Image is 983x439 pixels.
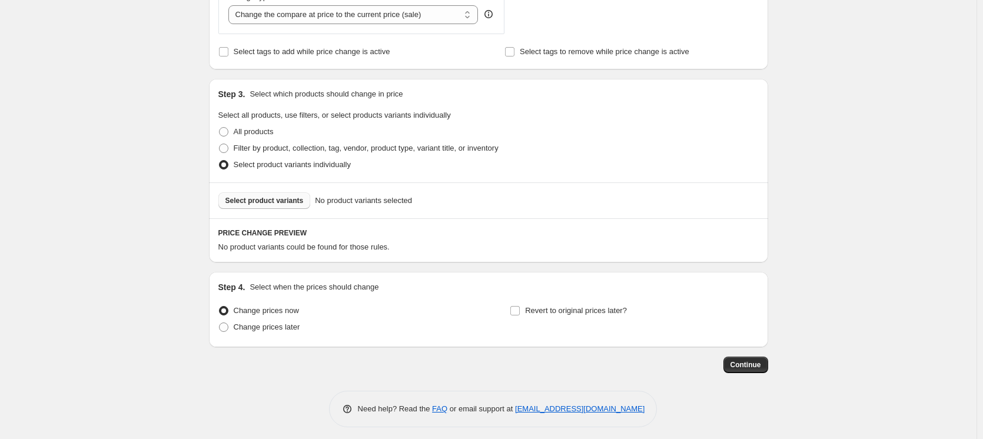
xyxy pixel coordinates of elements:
[515,404,645,413] a: [EMAIL_ADDRESS][DOMAIN_NAME]
[234,160,351,169] span: Select product variants individually
[218,281,245,293] h2: Step 4.
[234,322,300,331] span: Change prices later
[525,306,627,315] span: Revert to original prices later?
[234,127,274,136] span: All products
[447,404,515,413] span: or email support at
[315,195,412,207] span: No product variants selected
[234,144,499,152] span: Filter by product, collection, tag, vendor, product type, variant title, or inventory
[218,111,451,119] span: Select all products, use filters, or select products variants individually
[218,242,390,251] span: No product variants could be found for those rules.
[218,88,245,100] h2: Step 3.
[234,306,299,315] span: Change prices now
[218,192,311,209] button: Select product variants
[225,196,304,205] span: Select product variants
[723,357,768,373] button: Continue
[250,88,403,100] p: Select which products should change in price
[250,281,378,293] p: Select when the prices should change
[730,360,761,370] span: Continue
[432,404,447,413] a: FAQ
[234,47,390,56] span: Select tags to add while price change is active
[483,8,494,20] div: help
[358,404,433,413] span: Need help? Read the
[218,228,759,238] h6: PRICE CHANGE PREVIEW
[520,47,689,56] span: Select tags to remove while price change is active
